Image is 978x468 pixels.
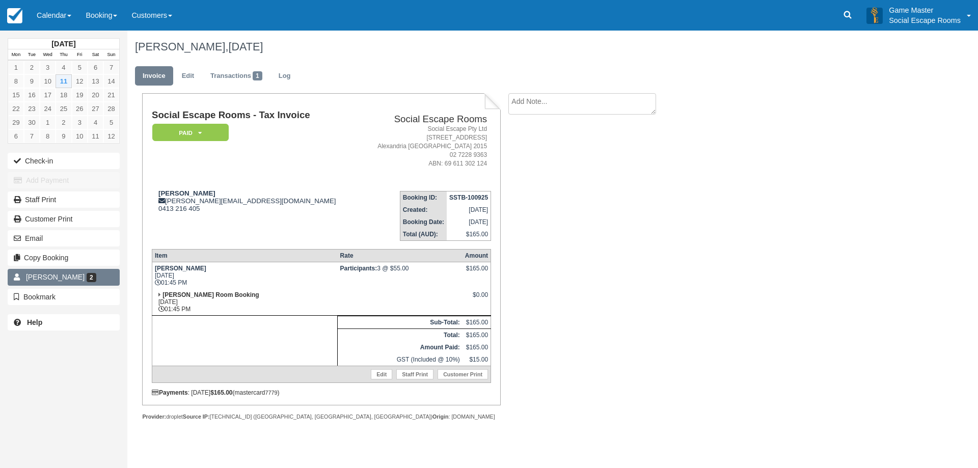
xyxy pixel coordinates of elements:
a: 27 [88,102,103,116]
a: 19 [72,88,88,102]
a: Help [8,314,120,331]
strong: Origin [432,414,448,420]
td: $15.00 [463,353,491,366]
button: Check-in [8,153,120,169]
td: $165.00 [463,341,491,353]
strong: Payments [152,389,188,396]
a: Transactions1 [203,66,270,86]
th: Mon [8,49,24,61]
td: GST (Included @ 10%) [338,353,463,366]
small: 7779 [265,390,278,396]
strong: [PERSON_NAME] [155,265,206,272]
th: Wed [40,49,56,61]
a: 18 [56,88,71,102]
div: [PERSON_NAME][EMAIL_ADDRESS][DOMAIN_NAME] 0413 216 405 [152,189,359,212]
span: [DATE] [228,40,263,53]
a: 4 [88,116,103,129]
a: [PERSON_NAME] 2 [8,269,120,285]
button: Bookmark [8,289,120,305]
a: Customer Print [438,369,488,379]
strong: Source IP: [183,414,210,420]
th: Rate [338,249,463,262]
strong: [PERSON_NAME] Room Booking [162,291,259,298]
a: Paid [152,123,225,142]
h1: [PERSON_NAME], [135,41,853,53]
a: 11 [88,129,103,143]
a: 10 [40,74,56,88]
a: 26 [72,102,88,116]
a: 14 [103,74,119,88]
td: [DATE] [447,216,491,228]
p: Social Escape Rooms [889,15,961,25]
a: Log [271,66,298,86]
td: 3 @ $55.00 [338,262,463,289]
a: 10 [72,129,88,143]
button: Add Payment [8,172,120,188]
a: 4 [56,61,71,74]
a: 12 [72,74,88,88]
th: Booking Date: [400,216,447,228]
a: 20 [88,88,103,102]
a: Edit [371,369,392,379]
a: 28 [103,102,119,116]
em: Paid [152,124,229,142]
strong: $165.00 [210,389,232,396]
a: 7 [24,129,40,143]
a: 6 [8,129,24,143]
b: Help [27,318,42,326]
td: $165.00 [463,328,491,341]
th: Booking ID: [400,191,447,204]
a: Staff Print [396,369,433,379]
div: droplet [TECHNICAL_ID] ([GEOGRAPHIC_DATA], [GEOGRAPHIC_DATA], [GEOGRAPHIC_DATA]) : [DOMAIN_NAME] [142,413,500,421]
p: Game Master [889,5,961,15]
th: Tue [24,49,40,61]
a: 8 [40,129,56,143]
button: Email [8,230,120,246]
a: 16 [24,88,40,102]
address: Social Escape Pty Ltd [STREET_ADDRESS] Alexandria [GEOGRAPHIC_DATA] 2015 02 7228 9363 ABN: 69 611... [363,125,487,169]
span: [PERSON_NAME] [26,273,85,281]
a: 25 [56,102,71,116]
a: 24 [40,102,56,116]
a: 22 [8,102,24,116]
a: 2 [56,116,71,129]
a: 8 [8,74,24,88]
th: Fri [72,49,88,61]
a: Edit [174,66,202,86]
th: Amount Paid: [338,341,463,353]
a: Staff Print [8,191,120,208]
a: 13 [88,74,103,88]
a: 11 [56,74,71,88]
strong: SSTB-100925 [449,194,488,201]
strong: Participants [340,265,377,272]
a: 7 [103,61,119,74]
img: checkfront-main-nav-mini-logo.png [7,8,22,23]
a: 15 [8,88,24,102]
th: Thu [56,49,71,61]
th: Sat [88,49,103,61]
a: 12 [103,129,119,143]
a: 6 [88,61,103,74]
a: Customer Print [8,211,120,227]
a: Invoice [135,66,173,86]
th: Sun [103,49,119,61]
th: Sub-Total: [338,316,463,328]
th: Total (AUD): [400,228,447,241]
td: [DATE] 01:45 PM [152,289,337,316]
a: 1 [40,116,56,129]
a: 30 [24,116,40,129]
td: $165.00 [463,316,491,328]
h2: Social Escape Rooms [363,114,487,125]
th: Amount [463,249,491,262]
strong: [PERSON_NAME] [158,189,215,197]
a: 23 [24,102,40,116]
a: 29 [8,116,24,129]
a: 9 [24,74,40,88]
button: Copy Booking [8,250,120,266]
td: $165.00 [447,228,491,241]
h1: Social Escape Rooms - Tax Invoice [152,110,359,121]
strong: [DATE] [51,40,75,48]
div: $0.00 [465,291,488,307]
div: $165.00 [465,265,488,280]
a: 1 [8,61,24,74]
